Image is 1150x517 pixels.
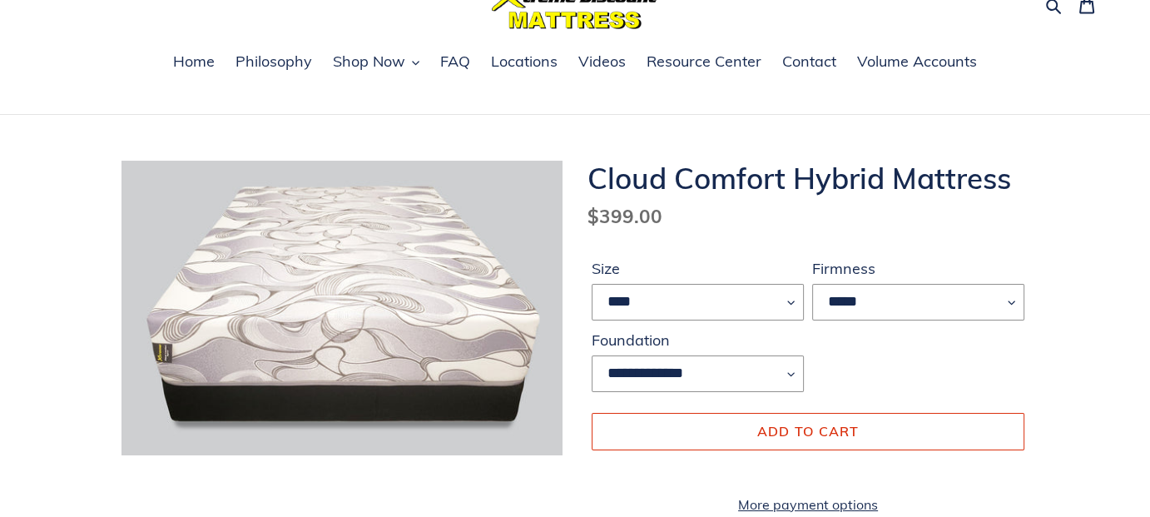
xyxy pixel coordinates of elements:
[440,52,470,72] span: FAQ
[592,257,804,280] label: Size
[592,495,1024,515] a: More payment options
[857,52,977,72] span: Volume Accounts
[592,413,1024,450] button: Add to cart
[756,423,859,440] span: Add to cart
[774,50,845,75] a: Contact
[165,50,223,75] a: Home
[432,50,478,75] a: FAQ
[578,52,626,72] span: Videos
[333,52,405,72] span: Shop Now
[491,52,558,72] span: Locations
[325,50,428,75] button: Shop Now
[782,52,836,72] span: Contact
[592,329,804,351] label: Foundation
[587,204,662,228] span: $399.00
[570,50,634,75] a: Videos
[483,50,566,75] a: Locations
[812,257,1024,280] label: Firmness
[227,50,320,75] a: Philosophy
[235,52,312,72] span: Philosophy
[647,52,761,72] span: Resource Center
[587,161,1029,196] h1: Cloud Comfort Hybrid Mattress
[849,50,985,75] a: Volume Accounts
[638,50,770,75] a: Resource Center
[173,52,215,72] span: Home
